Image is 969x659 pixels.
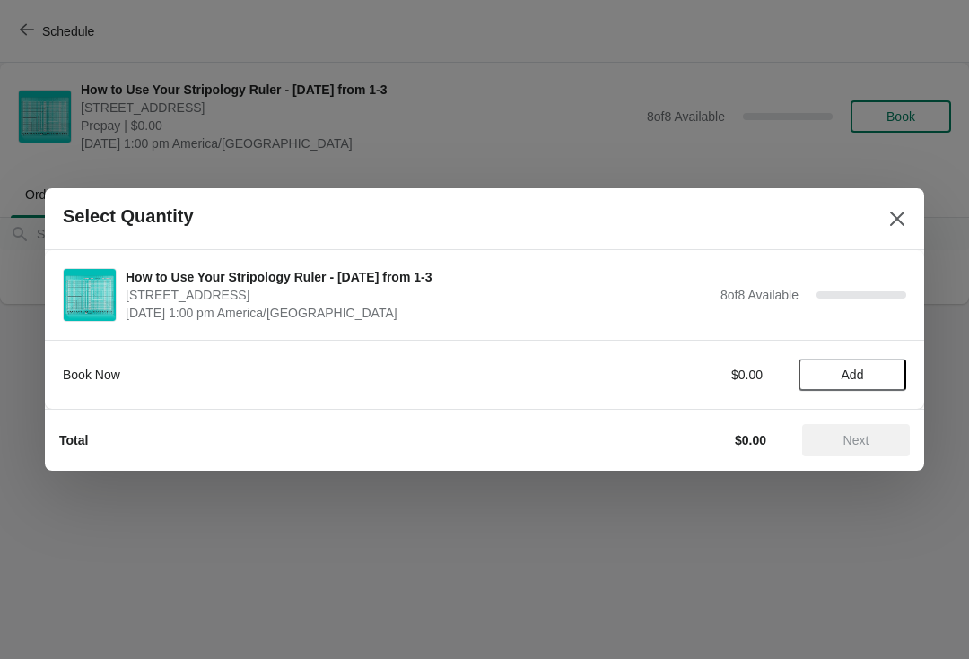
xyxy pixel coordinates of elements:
[59,433,88,447] strong: Total
[63,206,194,227] h2: Select Quantity
[64,269,116,321] img: How to Use Your Stripology Ruler - Wednesday September 17 from 1-3 | 1711 West Battlefield Road, ...
[126,304,711,322] span: [DATE] 1:00 pm America/[GEOGRAPHIC_DATA]
[63,366,561,384] div: Book Now
[126,286,711,304] span: [STREET_ADDRESS]
[881,203,913,235] button: Close
[126,268,711,286] span: How to Use Your Stripology Ruler - [DATE] from 1-3
[720,288,799,302] span: 8 of 8 Available
[799,359,906,391] button: Add
[842,368,864,382] span: Add
[735,433,766,447] strong: $0.00
[597,366,763,384] div: $0.00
